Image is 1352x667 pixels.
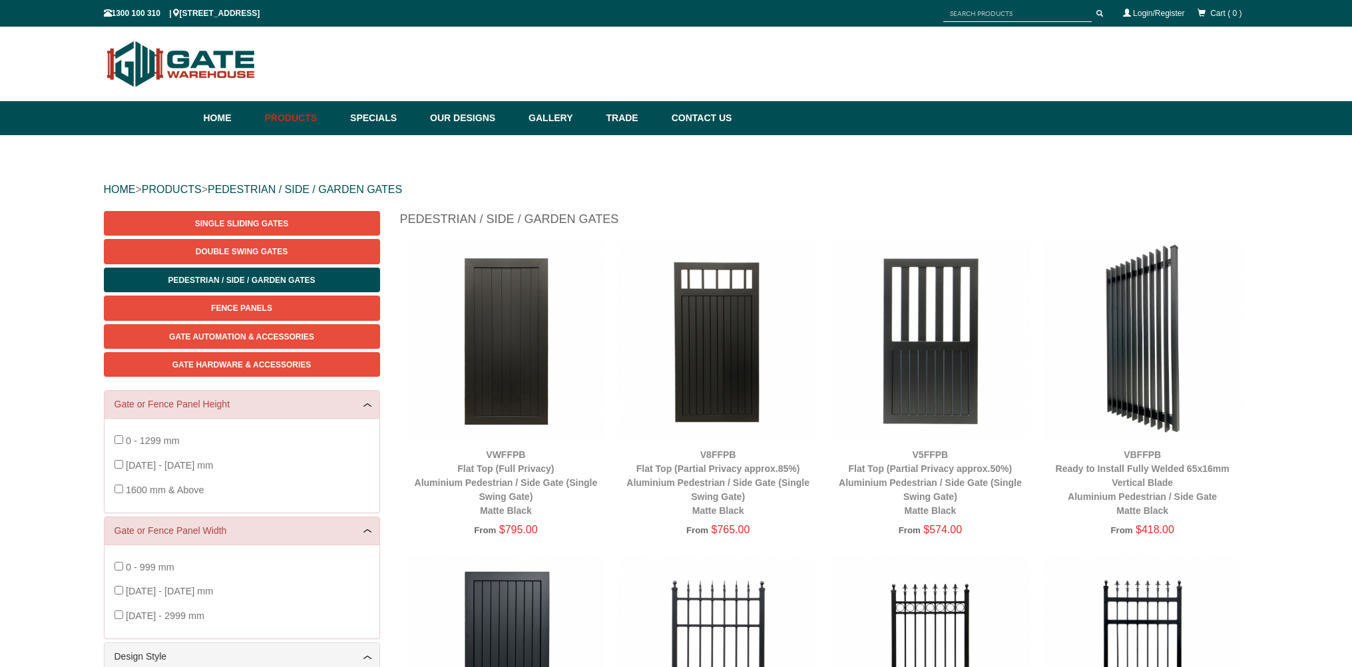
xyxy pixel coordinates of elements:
a: VBFFPBReady to Install Fully Welded 65x16mm Vertical BladeAluminium Pedestrian / Side GateMatte B... [1056,449,1230,516]
span: 0 - 1299 mm [126,435,180,446]
a: Specials [343,101,423,135]
img: V8FFPB - Flat Top (Partial Privacy approx.85%) - Aluminium Pedestrian / Side Gate (Single Swing G... [618,241,817,440]
span: $574.00 [923,524,962,535]
a: V5FFPBFlat Top (Partial Privacy approx.50%)Aluminium Pedestrian / Side Gate (Single Swing Gate)Ma... [839,449,1022,516]
a: Gate Automation & Accessories [104,324,380,349]
span: Single Sliding Gates [195,219,288,228]
a: VWFFPBFlat Top (Full Privacy)Aluminium Pedestrian / Side Gate (Single Swing Gate)Matte Black [415,449,598,516]
a: Gallery [522,101,599,135]
a: PRODUCTS [142,184,202,195]
a: Double Swing Gates [104,239,380,264]
span: From [686,525,708,535]
span: 1600 mm & Above [126,485,204,495]
a: Login/Register [1133,9,1184,18]
span: $765.00 [712,524,750,535]
img: V5FFPB - Flat Top (Partial Privacy approx.50%) - Aluminium Pedestrian / Side Gate (Single Swing G... [831,241,1030,440]
a: Fence Panels [104,296,380,320]
a: Products [258,101,344,135]
a: Our Designs [423,101,522,135]
a: Gate or Fence Panel Height [114,397,369,411]
h1: Pedestrian / Side / Garden Gates [400,211,1249,234]
span: $418.00 [1136,524,1174,535]
span: Gate Hardware & Accessories [172,360,312,369]
a: Pedestrian / Side / Garden Gates [104,268,380,292]
span: 1300 100 310 | [STREET_ADDRESS] [104,9,260,18]
span: [DATE] - [DATE] mm [126,586,213,596]
a: Design Style [114,650,369,664]
span: From [899,525,921,535]
span: Double Swing Gates [196,247,288,256]
span: $795.00 [499,524,538,535]
a: Gate or Fence Panel Width [114,524,369,538]
span: From [1110,525,1132,535]
span: [DATE] - [DATE] mm [126,460,213,471]
span: [DATE] - 2999 mm [126,610,204,621]
span: From [474,525,496,535]
a: Home [204,101,258,135]
span: Gate Automation & Accessories [169,332,314,341]
a: HOME [104,184,136,195]
a: Gate Hardware & Accessories [104,352,380,377]
span: Cart ( 0 ) [1210,9,1241,18]
span: 0 - 999 mm [126,562,174,572]
input: SEARCH PRODUCTS [943,5,1092,22]
a: Single Sliding Gates [104,211,380,236]
a: Trade [599,101,664,135]
img: VWFFPB - Flat Top (Full Privacy) - Aluminium Pedestrian / Side Gate (Single Swing Gate) - Matte B... [407,241,606,440]
img: VBFFPB - Ready to Install Fully Welded 65x16mm Vertical Blade - Aluminium Pedestrian / Side Gate ... [1043,241,1242,440]
span: Fence Panels [211,304,272,313]
a: PEDESTRIAN / SIDE / GARDEN GATES [208,184,402,195]
a: V8FFPBFlat Top (Partial Privacy approx.85%)Aluminium Pedestrian / Side Gate (Single Swing Gate)Ma... [626,449,809,516]
div: > > [104,168,1249,211]
a: Contact Us [665,101,732,135]
img: Gate Warehouse [104,33,259,95]
span: Pedestrian / Side / Garden Gates [168,276,315,285]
